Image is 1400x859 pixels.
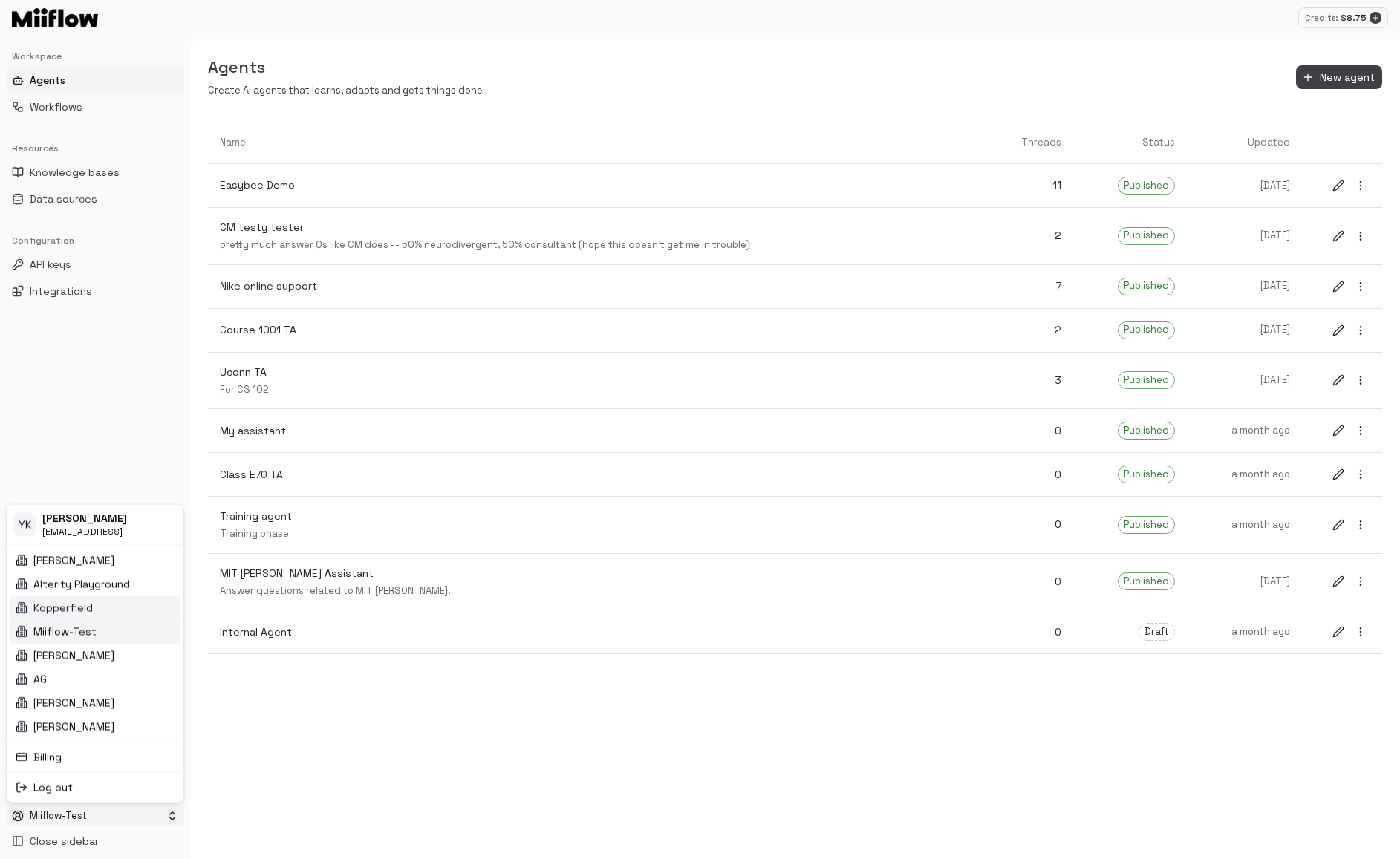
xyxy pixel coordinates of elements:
[10,667,180,690] div: AG
[10,690,180,714] div: [PERSON_NAME]
[10,745,180,768] div: Billing
[10,595,180,619] div: Kopperfield
[10,619,180,643] div: Miiflow-Test
[10,548,180,572] div: [PERSON_NAME]
[42,525,178,537] span: [EMAIL_ADDRESS]
[10,643,180,667] div: [PERSON_NAME]
[10,775,180,799] div: Log out
[10,572,180,595] div: Alterity Playground
[42,512,178,526] span: [PERSON_NAME]
[10,714,180,738] div: [PERSON_NAME]
[13,512,36,536] span: YK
